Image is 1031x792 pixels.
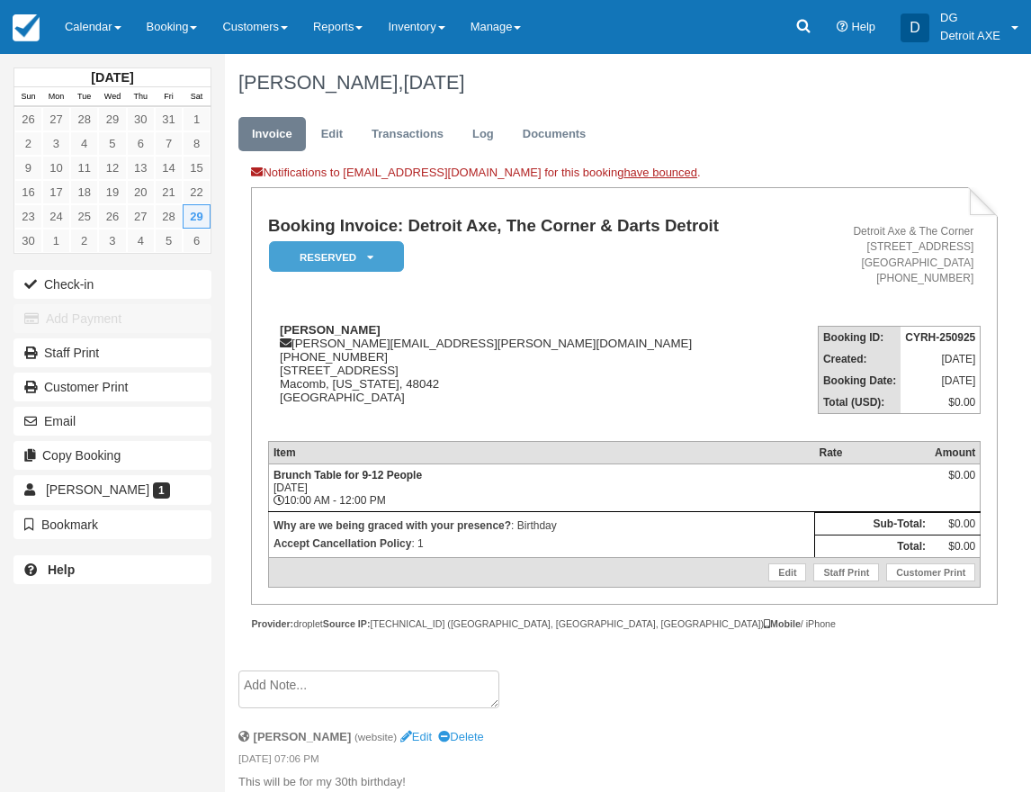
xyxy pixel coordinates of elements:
span: [DATE] [403,71,464,94]
th: Item [268,442,814,464]
a: 1 [42,229,70,253]
td: [DATE] [901,370,981,391]
strong: Why are we being graced with your presence? [273,519,511,532]
a: 27 [127,204,155,229]
a: Edit [768,563,806,581]
a: 2 [70,229,98,253]
button: Check-in [13,270,211,299]
button: Add Payment [13,304,211,333]
a: 13 [127,156,155,180]
a: 11 [70,156,98,180]
a: 28 [155,204,183,229]
td: [DATE] 10:00 AM - 12:00 PM [268,464,814,512]
strong: Provider: [251,618,293,629]
p: DG [940,9,1000,27]
img: checkfront-main-nav-mini-logo.png [13,14,40,41]
div: droplet [TECHNICAL_ID] ([GEOGRAPHIC_DATA], [GEOGRAPHIC_DATA], [GEOGRAPHIC_DATA]) / iPhone [251,617,998,631]
small: (website) [354,731,397,742]
strong: Source IP: [323,618,371,629]
button: Bookmark [13,510,211,539]
a: 6 [127,131,155,156]
a: 25 [70,204,98,229]
th: Mon [42,87,70,107]
a: 2 [14,131,42,156]
a: 30 [14,229,42,253]
a: 23 [14,204,42,229]
a: 4 [127,229,155,253]
a: 5 [98,131,126,156]
a: 19 [98,180,126,204]
a: Staff Print [813,563,879,581]
a: Customer Print [886,563,975,581]
strong: CYRH-250925 [905,331,975,344]
a: Transactions [358,117,457,152]
strong: Mobile [764,618,801,629]
h1: Booking Invoice: Detroit Axe, The Corner & Darts Detroit [268,217,792,236]
strong: Brunch Table for 9-12 People [273,469,422,481]
a: 12 [98,156,126,180]
td: $0.00 [930,513,981,535]
th: Fri [155,87,183,107]
a: 31 [155,107,183,131]
em: [DATE] 07:06 PM [238,751,985,771]
p: : Birthday [273,517,810,535]
a: Log [459,117,507,152]
div: [PERSON_NAME][EMAIL_ADDRESS][PERSON_NAME][DOMAIN_NAME] [PHONE_NUMBER] [STREET_ADDRESS] Macomb, [U... [268,323,792,427]
th: Sun [14,87,42,107]
a: 26 [14,107,42,131]
a: 26 [98,204,126,229]
a: [PERSON_NAME] 1 [13,475,211,504]
a: 1 [183,107,211,131]
a: 24 [42,204,70,229]
b: Help [48,562,75,577]
th: Booking Date: [818,370,901,391]
i: Help [837,22,848,33]
address: Detroit Axe & The Corner [STREET_ADDRESS] [GEOGRAPHIC_DATA] [PHONE_NUMBER] [799,224,974,286]
a: Staff Print [13,338,211,367]
a: 9 [14,156,42,180]
a: 28 [70,107,98,131]
a: 16 [14,180,42,204]
a: 22 [183,180,211,204]
a: 3 [42,131,70,156]
a: Documents [509,117,600,152]
a: have bounced [623,166,697,179]
p: Detroit AXE [940,27,1000,45]
strong: [PERSON_NAME] [254,730,352,743]
a: 29 [98,107,126,131]
span: Help [851,20,875,33]
a: Delete [438,730,483,743]
div: $0.00 [935,469,975,496]
p: : 1 [273,535,810,553]
th: Sub-Total: [815,513,930,535]
td: $0.00 [901,391,981,414]
th: Rate [815,442,930,464]
th: Booking ID: [818,326,901,348]
strong: Accept Cancellation Policy [273,537,411,550]
a: 8 [183,131,211,156]
th: Tue [70,87,98,107]
div: D [901,13,929,42]
th: Total (USD): [818,391,901,414]
th: Amount [930,442,981,464]
strong: [PERSON_NAME] [280,323,381,337]
a: 10 [42,156,70,180]
th: Total: [815,535,930,558]
th: Sat [183,87,211,107]
button: Email [13,407,211,436]
th: Thu [127,87,155,107]
strong: [DATE] [91,70,133,85]
a: 21 [155,180,183,204]
a: Help [13,555,211,584]
div: Notifications to [EMAIL_ADDRESS][DOMAIN_NAME] for this booking . [251,165,998,187]
a: 14 [155,156,183,180]
a: 4 [70,131,98,156]
p: This will be for my 30th birthday! [238,774,985,791]
a: 18 [70,180,98,204]
span: [PERSON_NAME] [46,482,149,497]
th: Created: [818,348,901,370]
a: 3 [98,229,126,253]
td: $0.00 [930,535,981,558]
span: 1 [153,482,170,499]
a: Invoice [238,117,306,152]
